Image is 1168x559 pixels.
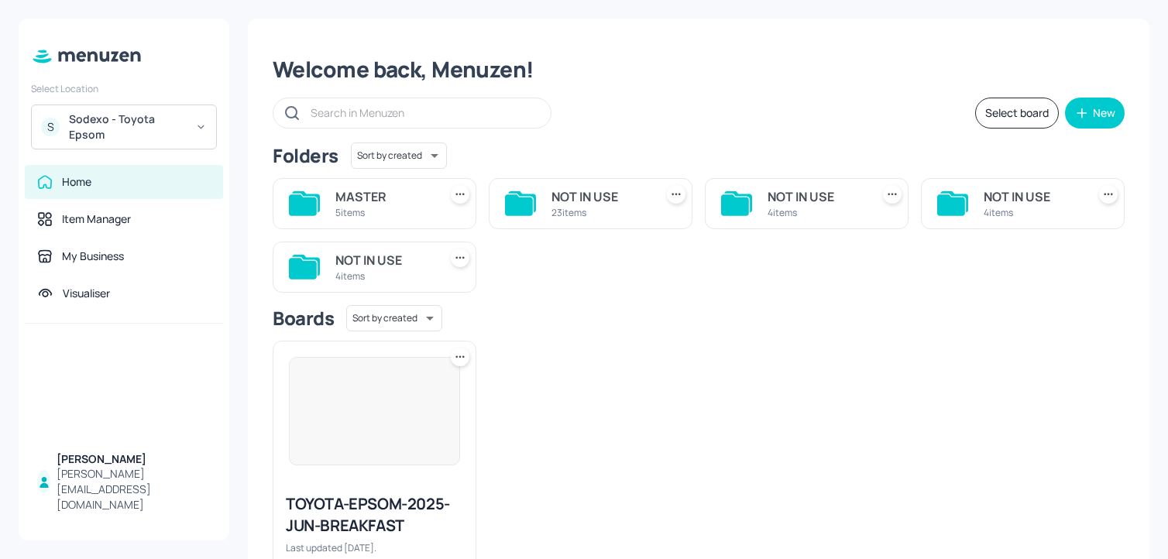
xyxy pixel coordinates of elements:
[62,211,131,227] div: Item Manager
[273,56,1125,84] div: Welcome back, Menuzen!
[335,269,432,283] div: 4 items
[273,306,334,331] div: Boards
[63,286,110,301] div: Visualiser
[69,111,186,142] div: Sodexo - Toyota Epsom
[286,541,463,554] div: Last updated [DATE].
[984,187,1080,206] div: NOT IN USE
[768,187,864,206] div: NOT IN USE
[57,451,211,467] div: [PERSON_NAME]
[551,187,648,206] div: NOT IN USE
[273,143,338,168] div: Folders
[984,206,1080,219] div: 4 items
[768,206,864,219] div: 4 items
[335,187,432,206] div: MASTER
[311,101,535,124] input: Search in Menuzen
[351,140,447,171] div: Sort by created
[62,249,124,264] div: My Business
[335,251,432,269] div: NOT IN USE
[975,98,1059,129] button: Select board
[335,206,432,219] div: 5 items
[346,303,442,334] div: Sort by created
[41,118,60,136] div: S
[286,493,463,537] div: TOYOTA-EPSOM-2025-JUN-BREAKFAST
[1093,108,1115,118] div: New
[62,174,91,190] div: Home
[31,82,217,95] div: Select Location
[57,466,211,513] div: [PERSON_NAME][EMAIL_ADDRESS][DOMAIN_NAME]
[551,206,648,219] div: 23 items
[1065,98,1125,129] button: New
